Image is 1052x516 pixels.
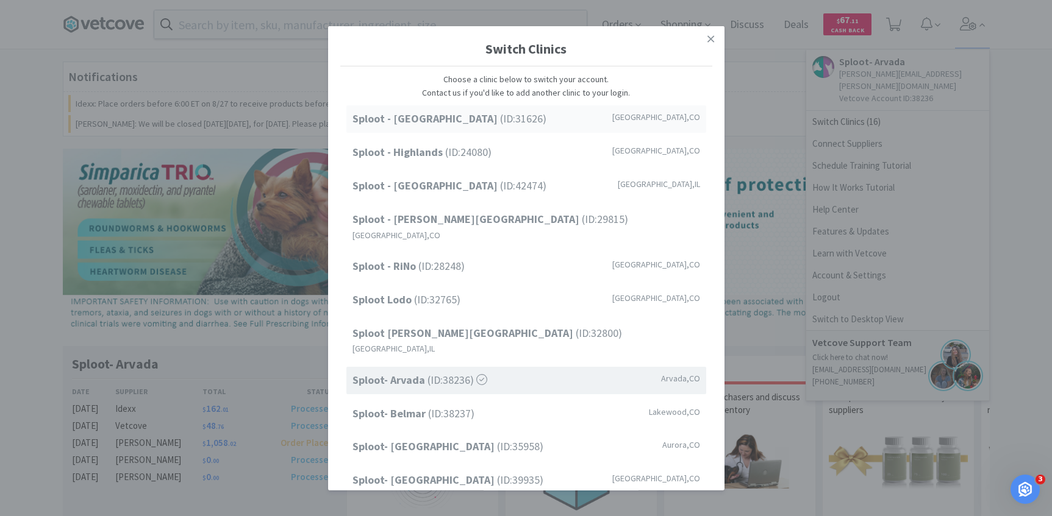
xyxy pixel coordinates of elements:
[352,373,428,387] strong: Sploot- Arvada
[352,110,546,128] span: (ID: 31626 )
[649,405,700,418] span: Lakewood , CO
[612,258,700,271] span: [GEOGRAPHIC_DATA] , CO
[352,212,582,226] strong: Sploot - [PERSON_NAME][GEOGRAPHIC_DATA]
[352,178,500,193] strong: Sploot - [GEOGRAPHIC_DATA]
[352,145,445,159] strong: Sploot - Highlands
[352,144,492,161] span: (ID: 24080 )
[618,177,700,191] span: [GEOGRAPHIC_DATA] , IL
[352,324,622,342] span: (ID: 32800 )
[612,472,700,485] span: [GEOGRAPHIC_DATA] , CO
[352,342,435,355] span: [GEOGRAPHIC_DATA] , IL
[352,439,497,453] strong: Sploot- [GEOGRAPHIC_DATA]
[352,472,543,489] span: (ID: 39935 )
[1036,475,1045,484] span: 3
[352,405,474,422] span: (ID: 38237 )
[352,211,628,228] span: (ID: 29815 )
[352,372,487,389] span: (ID: 38236 )
[612,291,700,305] span: [GEOGRAPHIC_DATA] , CO
[352,325,576,339] strong: Sploot [PERSON_NAME][GEOGRAPHIC_DATA]
[1011,475,1040,504] iframe: Intercom live chat
[340,32,712,66] h1: Switch Clinics
[352,292,414,306] strong: Sploot Lodo
[352,177,546,195] span: (ID: 42474 )
[352,438,543,456] span: (ID: 35958 )
[612,144,700,157] span: [GEOGRAPHIC_DATA] , CO
[352,258,465,275] span: (ID: 28248 )
[352,291,460,309] span: (ID: 32765 )
[612,110,700,124] span: [GEOGRAPHIC_DATA] , CO
[346,72,706,100] p: Choose a clinic below to switch your account. Contact us if you'd like to add another clinic to y...
[662,438,700,451] span: Aurora , CO
[352,473,497,487] strong: Sploot- [GEOGRAPHIC_DATA]
[352,111,500,125] strong: Sploot - [GEOGRAPHIC_DATA]
[352,228,440,242] span: [GEOGRAPHIC_DATA] , CO
[352,406,428,420] strong: Sploot- Belmar
[661,372,700,385] span: Arvada , CO
[352,259,418,273] strong: Sploot - RiNo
